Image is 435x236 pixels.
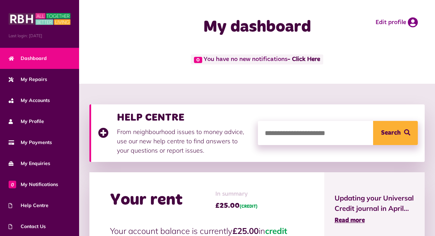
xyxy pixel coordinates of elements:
h2: Your rent [110,190,183,210]
p: From neighbourhood issues to money advice, use our new help centre to find answers to your questi... [117,127,251,155]
span: £25.00 [215,201,258,211]
a: Edit profile [376,17,418,28]
span: My Payments [9,139,52,146]
a: Updating your Universal Credit journal in April... Read more [335,193,415,225]
span: 0 [194,57,202,63]
span: 0 [9,181,16,188]
span: My Accounts [9,97,50,104]
span: My Notifications [9,181,58,188]
span: (CREDIT) [240,205,258,209]
img: MyRBH [9,12,70,26]
span: My Enquiries [9,160,50,167]
button: Search [373,121,418,145]
span: In summary [215,189,258,199]
h1: My dashboard [175,17,339,37]
span: Dashboard [9,55,47,62]
a: - Click Here [287,57,320,63]
span: Last login: [DATE] [9,33,70,39]
strong: £25.00 [232,226,259,236]
span: Updating your Universal Credit journal in April... [335,193,415,214]
h3: HELP CENTRE [117,111,251,124]
span: credit [265,226,287,236]
span: Search [381,121,401,145]
span: My Profile [9,118,44,125]
span: Help Centre [9,202,48,209]
span: Contact Us [9,223,46,230]
span: My Repairs [9,76,47,83]
span: Read more [335,217,365,224]
span: You have no new notifications [191,54,323,64]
